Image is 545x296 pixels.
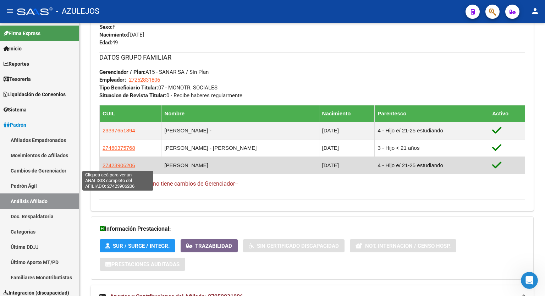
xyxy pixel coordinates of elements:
[99,92,166,99] strong: Situacion de Revista Titular:
[4,45,22,53] span: Inicio
[99,32,128,38] strong: Nacimiento:
[161,139,319,157] td: [PERSON_NAME] - [PERSON_NAME]
[319,105,375,122] th: Nacimiento
[243,239,345,252] button: Sin Certificado Discapacidad
[113,243,170,249] span: SUR / SURGE / INTEGR.
[103,145,135,151] span: 27460375768
[521,272,538,289] iframe: Intercom live chat
[365,243,451,249] span: Not. Internacion / Censo Hosp.
[100,258,185,271] button: Prestaciones Auditadas
[99,84,218,91] span: 07 - MONOTR. SOCIALES
[99,84,158,91] strong: Tipo Beneficiario Titular:
[99,39,112,46] strong: Edad:
[100,224,525,234] h3: Información Prestacional:
[4,60,29,68] span: Reportes
[350,239,456,252] button: Not. Internacion / Censo Hosp.
[161,122,319,139] td: [PERSON_NAME] -
[100,239,175,252] button: SUR / SURGE / INTEGR.
[99,69,145,75] strong: Gerenciador / Plan:
[129,77,160,83] span: 27252831806
[103,162,135,168] span: 27423906206
[111,261,180,268] span: Prestaciones Auditadas
[4,91,66,98] span: Liquidación de Convenios
[319,157,375,174] td: [DATE]
[56,4,99,19] span: - AZULEJOS
[99,180,525,188] h4: --Este Grupo Familiar no tiene cambios de Gerenciador--
[161,157,319,174] td: [PERSON_NAME]
[181,239,238,252] button: Trazabilidad
[99,69,209,75] span: A15 - SANAR SA / Sin Plan
[4,121,26,129] span: Padrón
[99,24,115,30] span: F
[6,7,14,15] mat-icon: menu
[375,105,489,122] th: Parentesco
[100,105,161,122] th: CUIL
[375,139,489,157] td: 3 - Hijo < 21 años
[319,122,375,139] td: [DATE]
[99,77,126,83] strong: Empleador:
[103,127,135,133] span: 23397651894
[375,122,489,139] td: 4 - Hijo e/ 21-25 estudiando
[99,92,242,99] span: 0 - Recibe haberes regularmente
[4,75,31,83] span: Tesorería
[195,243,232,249] span: Trazabilidad
[99,24,112,30] strong: Sexo:
[99,32,144,38] span: [DATE]
[257,243,339,249] span: Sin Certificado Discapacidad
[4,106,27,114] span: Sistema
[99,53,525,62] h3: DATOS GRUPO FAMILIAR
[531,7,539,15] mat-icon: person
[489,105,525,122] th: Activo
[375,157,489,174] td: 4 - Hijo e/ 21-25 estudiando
[4,29,40,37] span: Firma Express
[319,139,375,157] td: [DATE]
[99,39,118,46] span: 49
[161,105,319,122] th: Nombre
